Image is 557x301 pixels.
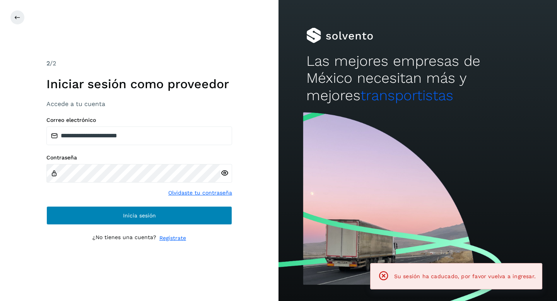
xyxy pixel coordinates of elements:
[46,59,232,68] div: /2
[46,206,232,225] button: Inicia sesión
[306,53,529,104] h2: Las mejores empresas de México necesitan más y mejores
[394,273,536,279] span: Su sesión ha caducado, por favor vuelva a ingresar.
[123,213,156,218] span: Inicia sesión
[92,234,156,242] p: ¿No tienes una cuenta?
[46,100,232,108] h3: Accede a tu cuenta
[46,117,232,123] label: Correo electrónico
[46,154,232,161] label: Contraseña
[168,189,232,197] a: Olvidaste tu contraseña
[46,60,50,67] span: 2
[46,77,232,91] h1: Iniciar sesión como proveedor
[361,87,453,104] span: transportistas
[159,234,186,242] a: Regístrate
